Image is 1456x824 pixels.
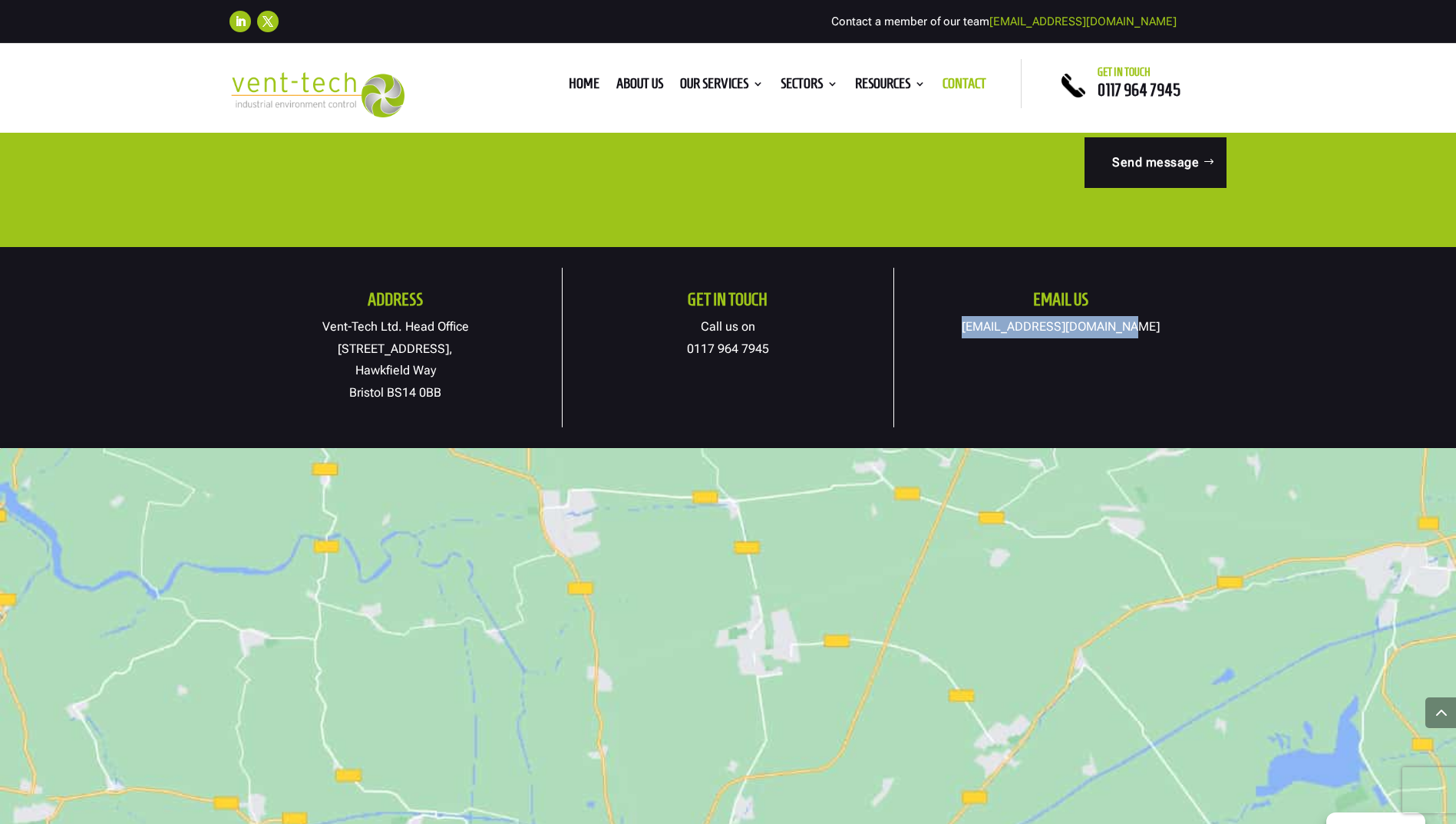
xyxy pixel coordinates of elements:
[781,78,838,95] a: Sectors
[229,72,405,117] img: 2023-09-27T08_35_16.549ZVENT-TECH---Clear-background
[569,78,599,95] a: Home
[680,78,764,95] a: Our Services
[229,316,562,404] p: Vent-Tech Ltd. Head Office [STREET_ADDRESS], Hawkfield Way Bristol BS14 0BB
[855,78,926,95] a: Resources
[894,291,1227,316] h2: Email us
[962,319,1160,334] a: [EMAIL_ADDRESS][DOMAIN_NAME]
[257,11,279,32] a: Follow on X
[1098,81,1180,99] a: 0117 964 7945
[616,78,663,95] a: About us
[563,291,893,316] h2: Get in touch
[831,15,1177,28] span: Contact a member of our team
[687,341,769,356] a: 0117 964 7945
[563,316,893,361] p: Call us on
[1085,137,1227,188] button: Send message
[1098,66,1151,78] span: Get in touch
[943,78,986,95] a: Contact
[989,15,1177,28] a: [EMAIL_ADDRESS][DOMAIN_NAME]
[229,11,251,32] a: Follow on LinkedIn
[229,291,562,316] h2: Address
